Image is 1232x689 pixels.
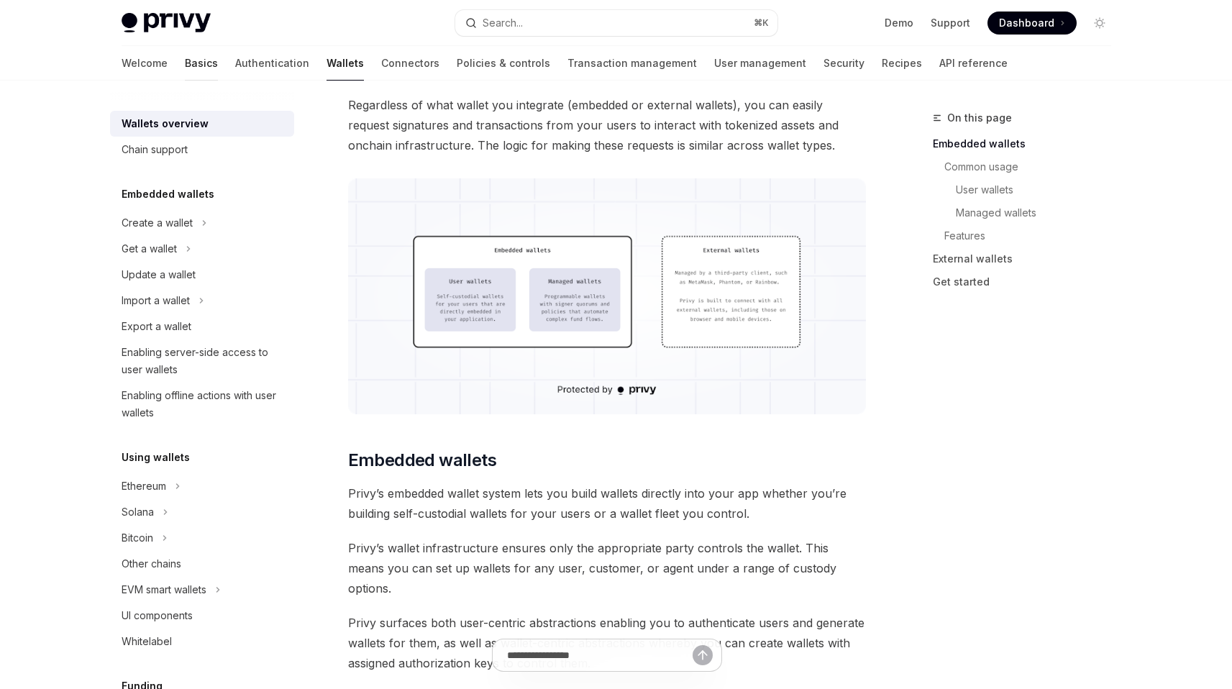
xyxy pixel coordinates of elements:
a: Export a wallet [110,314,294,339]
a: Get started [933,270,1123,293]
a: Features [944,224,1123,247]
a: User wallets [956,178,1123,201]
span: ⌘ K [754,17,769,29]
div: Search... [483,14,523,32]
a: Transaction management [567,46,697,81]
div: Create a wallet [122,214,193,232]
a: Connectors [381,46,439,81]
div: Export a wallet [122,318,191,335]
span: Regardless of what wallet you integrate (embedded or external wallets), you can easily request si... [348,95,867,155]
h5: Embedded wallets [122,186,214,203]
h5: Using wallets [122,449,190,466]
a: Wallets overview [110,111,294,137]
button: Search...⌘K [455,10,777,36]
img: images/walletoverview.png [348,178,867,414]
a: Welcome [122,46,168,81]
a: Common usage [944,155,1123,178]
div: Ethereum [122,478,166,495]
button: Toggle dark mode [1088,12,1111,35]
div: Wallets overview [122,115,209,132]
span: Privy’s wallet infrastructure ensures only the appropriate party controls the wallet. This means ... [348,538,867,598]
a: Other chains [110,551,294,577]
span: Privy’s embedded wallet system lets you build wallets directly into your app whether you’re build... [348,483,867,524]
span: Privy surfaces both user-centric abstractions enabling you to authenticate users and generate wal... [348,613,867,673]
img: light logo [122,13,211,33]
div: Enabling server-side access to user wallets [122,344,286,378]
a: UI components [110,603,294,629]
div: Whitelabel [122,633,172,650]
div: Update a wallet [122,266,196,283]
a: Basics [185,46,218,81]
div: Import a wallet [122,292,190,309]
div: Solana [122,503,154,521]
a: Enabling offline actions with user wallets [110,383,294,426]
a: API reference [939,46,1008,81]
a: Authentication [235,46,309,81]
div: Other chains [122,555,181,572]
a: Enabling server-side access to user wallets [110,339,294,383]
div: EVM smart wallets [122,581,206,598]
a: Recipes [882,46,922,81]
div: Chain support [122,141,188,158]
span: Embedded wallets [348,449,496,472]
div: Bitcoin [122,529,153,547]
a: Chain support [110,137,294,163]
div: Get a wallet [122,240,177,257]
a: User management [714,46,806,81]
button: Send message [693,645,713,665]
a: Demo [885,16,913,30]
div: UI components [122,607,193,624]
a: Policies & controls [457,46,550,81]
a: Wallets [327,46,364,81]
span: Dashboard [999,16,1054,30]
a: Managed wallets [956,201,1123,224]
a: Embedded wallets [933,132,1123,155]
span: On this page [947,109,1012,127]
a: Support [931,16,970,30]
a: Dashboard [987,12,1077,35]
a: External wallets [933,247,1123,270]
a: Security [823,46,864,81]
a: Update a wallet [110,262,294,288]
div: Enabling offline actions with user wallets [122,387,286,421]
a: Whitelabel [110,629,294,654]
